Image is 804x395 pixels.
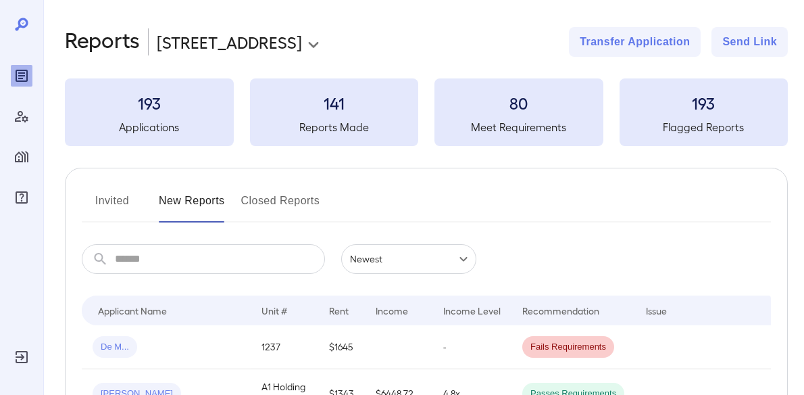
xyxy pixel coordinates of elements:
h3: 193 [65,92,234,114]
h5: Flagged Reports [620,119,788,135]
h3: 193 [620,92,788,114]
h3: 80 [434,92,603,114]
button: Closed Reports [241,190,320,223]
p: [STREET_ADDRESS] [157,31,302,53]
h5: Reports Made [250,119,419,135]
div: Issue [646,302,668,319]
h5: Applications [65,119,234,135]
td: - [432,325,511,369]
span: De M... [93,341,137,354]
span: Fails Requirements [522,341,614,354]
div: Recommendation [522,302,599,319]
h3: 141 [250,92,419,114]
summary: 193Applications141Reports Made80Meet Requirements193Flagged Reports [65,78,788,146]
div: Manage Users [11,106,32,127]
div: FAQ [11,187,32,208]
td: $1645 [318,325,365,369]
div: Reports [11,65,32,87]
h5: Meet Requirements [434,119,603,135]
button: Send Link [711,27,788,57]
div: Log Out [11,346,32,368]
div: Manage Properties [11,146,32,168]
button: Transfer Application [569,27,701,57]
div: Newest [341,244,476,274]
td: 1237 [251,325,318,369]
button: New Reports [159,190,225,223]
h2: Reports [65,27,140,57]
div: Unit # [261,302,287,319]
div: Income [376,302,408,319]
div: Rent [329,302,351,319]
div: Income Level [443,302,501,319]
button: Invited [82,190,143,223]
div: Applicant Name [98,302,167,319]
